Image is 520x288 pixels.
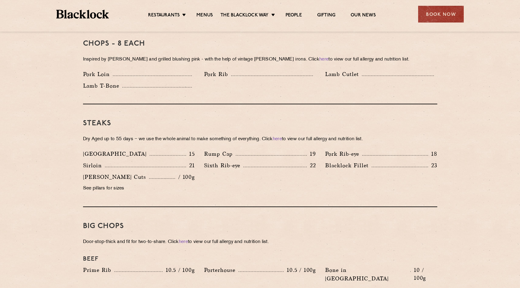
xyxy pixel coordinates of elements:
[83,135,437,144] p: Dry Aged up to 55 days − we use the whole animal to make something of everything. Click to view o...
[325,70,362,78] p: Lamb Cutlet
[163,266,195,274] p: 10.5 / 100g
[186,161,195,169] p: 21
[175,173,195,181] p: / 100g
[204,161,243,170] p: Sixth Rib-eye
[411,266,437,282] p: 10 / 100g
[273,137,282,141] a: here
[56,10,109,19] img: BL_Textured_Logo-footer-cropped.svg
[83,82,122,90] p: Lamb T-Bone
[220,12,269,19] a: The Blacklock Way
[83,222,437,230] h3: Big Chops
[83,173,149,181] p: [PERSON_NAME] Cuts
[83,70,113,78] p: Pork Loin
[418,6,464,23] div: Book Now
[83,55,437,64] p: Inspired by [PERSON_NAME] and grilled blushing pink - with the help of vintage [PERSON_NAME] iron...
[186,150,195,158] p: 15
[325,266,410,283] p: Bone in [GEOGRAPHIC_DATA]
[317,12,335,19] a: Gifting
[83,266,114,274] p: Prime Rib
[307,161,316,169] p: 22
[325,150,362,158] p: Pork Rib-eye
[83,238,437,246] p: Door-stop-thick and fit for two-to-share. Click to view our full allergy and nutrition list.
[319,57,328,62] a: here
[83,161,105,170] p: Sirloin
[83,120,437,127] h3: Steaks
[428,150,437,158] p: 18
[325,161,372,170] p: Blacklock Fillet
[179,240,188,244] a: here
[204,70,231,78] p: Pork Rib
[351,12,376,19] a: Our News
[83,150,150,158] p: [GEOGRAPHIC_DATA]
[204,150,236,158] p: Rump Cap
[83,255,437,263] h4: Beef
[83,40,437,48] h3: Chops - 8 each
[284,266,316,274] p: 10.5 / 100g
[148,12,180,19] a: Restaurants
[286,12,302,19] a: People
[428,161,437,169] p: 23
[196,12,213,19] a: Menus
[307,150,316,158] p: 19
[83,184,195,193] p: See pillars for sizes
[204,266,238,274] p: Porterhouse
